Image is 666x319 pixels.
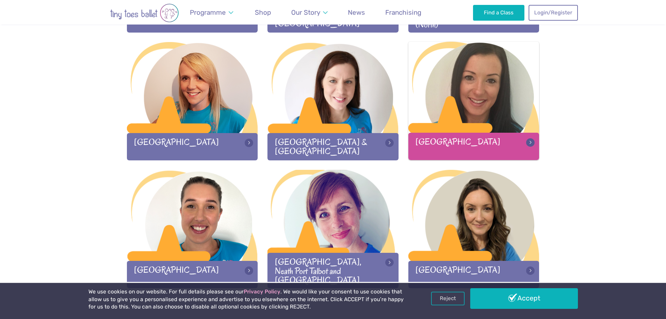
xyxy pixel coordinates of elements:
[252,4,274,21] a: Shop
[408,42,539,160] a: [GEOGRAPHIC_DATA]
[127,170,258,288] a: [GEOGRAPHIC_DATA]
[470,288,578,308] a: Accept
[267,133,399,160] div: [GEOGRAPHIC_DATA] & [GEOGRAPHIC_DATA]
[127,42,258,160] a: [GEOGRAPHIC_DATA]
[88,288,407,311] p: We use cookies on our website. For full details please see our . We would like your consent to us...
[408,170,539,288] a: [GEOGRAPHIC_DATA]
[255,8,271,16] span: Shop
[348,8,365,16] span: News
[267,170,399,288] a: [GEOGRAPHIC_DATA], Neath Port Talbot and [GEOGRAPHIC_DATA]
[244,289,280,295] a: Privacy Policy
[408,133,539,160] div: [GEOGRAPHIC_DATA]
[190,8,226,16] span: Programme
[382,4,425,21] a: Franchising
[88,4,200,22] img: tiny toes ballet
[473,5,524,20] a: Find a Class
[529,5,578,20] a: Login/Register
[127,133,258,160] div: [GEOGRAPHIC_DATA]
[431,292,465,305] a: Reject
[187,4,237,21] a: Programme
[127,261,258,288] div: [GEOGRAPHIC_DATA]
[288,4,331,21] a: Our Story
[345,4,368,21] a: News
[267,42,399,160] a: [GEOGRAPHIC_DATA] & [GEOGRAPHIC_DATA]
[291,8,320,16] span: Our Story
[267,253,399,288] div: [GEOGRAPHIC_DATA], Neath Port Talbot and [GEOGRAPHIC_DATA]
[385,8,421,16] span: Franchising
[408,261,539,288] div: [GEOGRAPHIC_DATA]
